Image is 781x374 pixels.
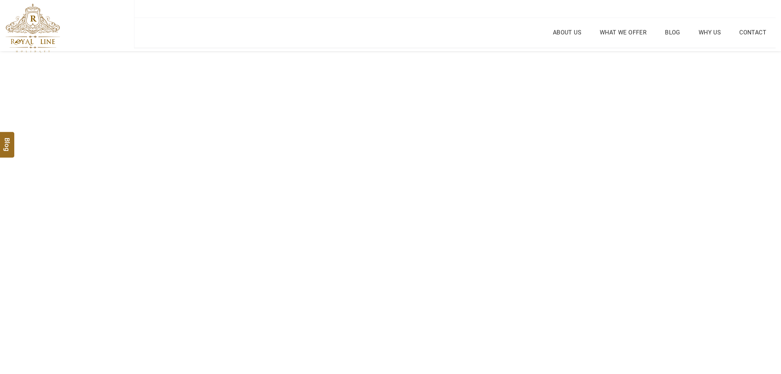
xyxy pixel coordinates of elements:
[737,27,768,38] a: Contact
[5,3,60,53] img: The Royal Line Holidays
[598,27,648,38] a: What we Offer
[551,27,583,38] a: About Us
[663,27,682,38] a: Blog
[697,27,723,38] a: Why Us
[3,138,12,144] span: Blog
